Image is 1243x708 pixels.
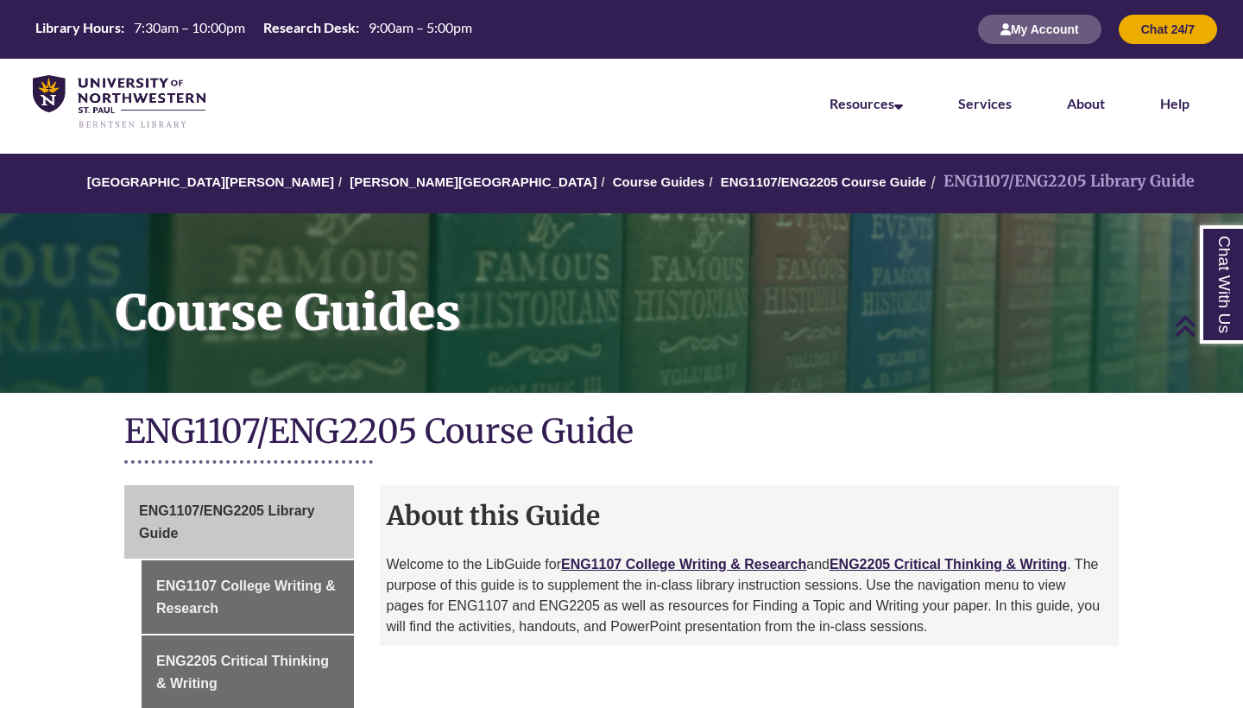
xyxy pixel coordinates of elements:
span: 9:00am – 5:00pm [369,19,472,35]
a: About [1067,95,1105,111]
button: My Account [978,15,1101,44]
a: My Account [978,22,1101,36]
a: ENG2205 Critical Thinking & Writing [830,557,1067,572]
a: ENG1107/ENG2205 Course Guide [721,174,926,189]
img: UNWSP Library Logo [33,75,205,130]
h1: Course Guides [97,213,1243,370]
th: Library Hours: [28,18,127,37]
a: ENG1107 College Writing & Research [142,560,354,634]
a: ENG1107/ENG2205 Library Guide [124,485,354,559]
a: Services [958,95,1012,111]
p: Welcome to the LibGuide for and . The purpose of this guide is to supplement the in-class library... [387,554,1113,637]
a: Chat 24/7 [1119,22,1217,36]
a: [GEOGRAPHIC_DATA][PERSON_NAME] [87,174,334,189]
a: Hours Today [28,18,479,41]
li: ENG1107/ENG2205 Library Guide [926,169,1195,194]
h2: About this Guide [380,494,1120,537]
span: ENG1107/ENG2205 Library Guide [139,503,315,540]
a: Help [1160,95,1189,111]
a: ENG1107 College Writing & Research [561,557,806,572]
button: Chat 24/7 [1119,15,1217,44]
a: Back to Top [1174,314,1239,338]
a: Resources [830,95,903,111]
h1: ENG1107/ENG2205 Course Guide [124,410,1119,456]
a: [PERSON_NAME][GEOGRAPHIC_DATA] [350,174,596,189]
span: 7:30am – 10:00pm [134,19,245,35]
th: Research Desk: [256,18,362,37]
table: Hours Today [28,18,479,40]
a: Course Guides [613,174,705,189]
